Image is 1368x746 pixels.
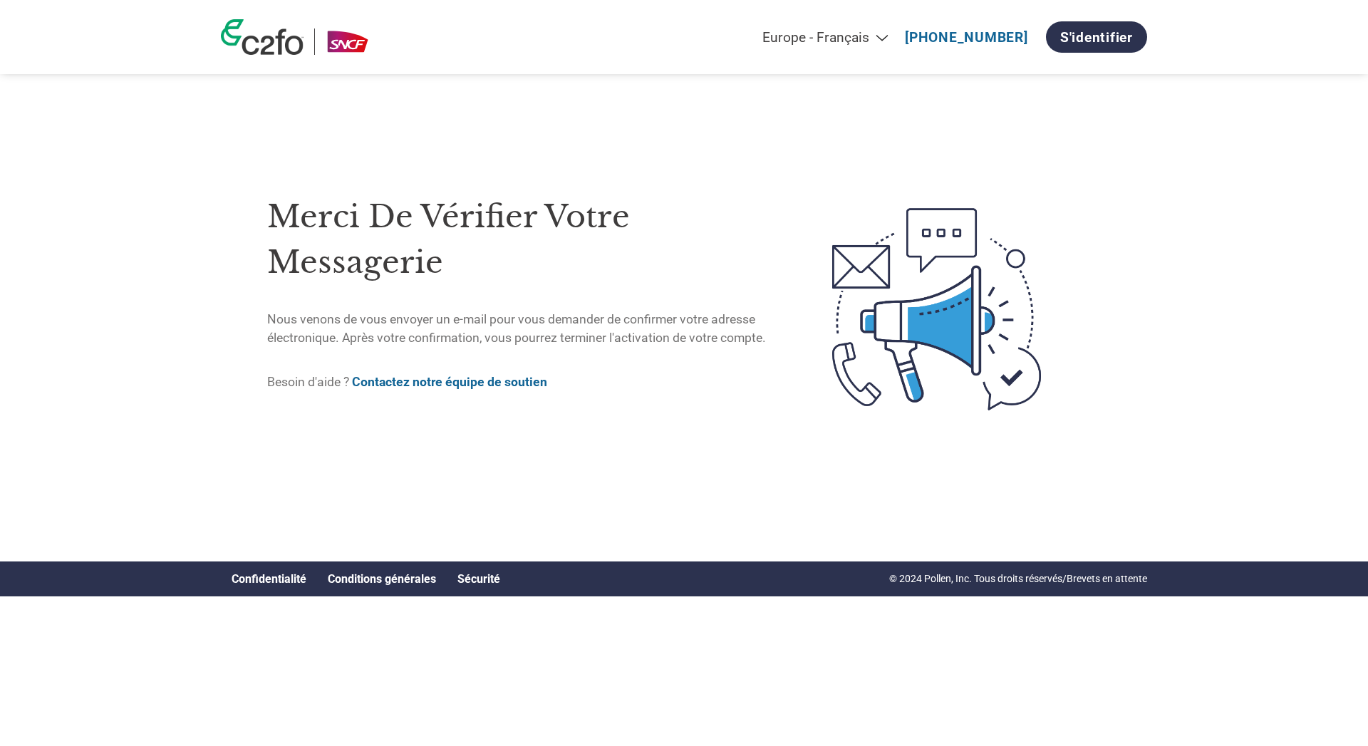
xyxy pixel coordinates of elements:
[267,310,772,348] p: Nous venons de vous envoyer un e-mail pour vous demander de confirmer votre adresse électronique....
[1046,21,1147,53] a: S'identifier
[352,375,547,389] a: Contactez notre équipe de soutien
[889,571,1147,586] p: © 2024 Pollen, Inc. Tous droits réservés/Brevets en attente
[221,19,304,55] img: c2fo logo
[457,572,500,586] a: Sécurité
[232,572,306,586] a: Confidentialité
[905,29,1028,46] a: [PHONE_NUMBER]
[267,373,772,391] p: Besoin d'aide ?
[267,194,772,286] h1: Merci de vérifier votre messagerie
[326,29,369,55] img: SNCF
[328,572,436,586] a: Conditions générales
[772,182,1101,436] img: open-email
